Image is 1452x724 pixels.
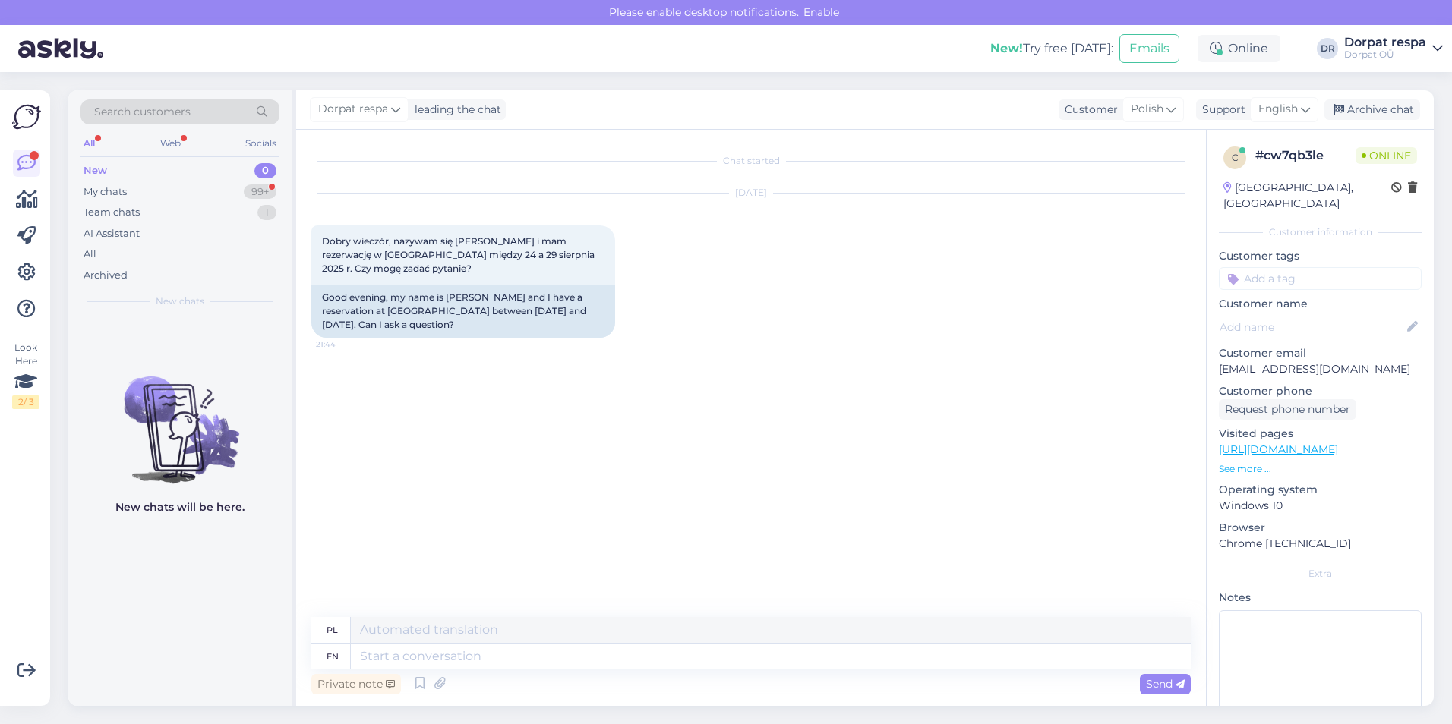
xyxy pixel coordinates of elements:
input: Add name [1220,319,1404,335]
div: leading the chat [409,102,501,118]
div: Online [1198,35,1280,62]
p: Chrome [TECHNICAL_ID] [1219,536,1422,552]
div: Try free [DATE]: [990,39,1113,58]
div: Private note [311,674,401,694]
div: 0 [254,163,276,178]
div: 1 [257,205,276,220]
p: Windows 10 [1219,498,1422,514]
p: Browser [1219,520,1422,536]
div: Extra [1219,567,1422,581]
div: Customer [1059,102,1118,118]
p: Customer name [1219,296,1422,312]
img: Askly Logo [12,102,41,131]
span: Search customers [94,104,191,120]
div: pl [327,617,338,643]
span: Dobry wieczór, nazywam się [PERSON_NAME] i mam rezerwację w [GEOGRAPHIC_DATA] między 24 a 29 sier... [322,235,597,274]
div: Web [157,134,184,153]
img: No chats [68,349,292,486]
b: New! [990,41,1023,55]
span: Dorpat respa [318,101,388,118]
div: My chats [84,184,127,200]
div: Dorpat respa [1344,36,1426,49]
div: Socials [242,134,279,153]
div: New [84,163,107,178]
a: [URL][DOMAIN_NAME] [1219,442,1338,456]
span: Polish [1131,101,1163,118]
a: Dorpat respaDorpat OÜ [1344,36,1443,61]
div: Look Here [12,341,39,409]
p: Notes [1219,590,1422,606]
div: Support [1196,102,1245,118]
p: Operating system [1219,482,1422,498]
input: Add a tag [1219,267,1422,290]
span: Online [1356,147,1417,164]
div: en [327,644,339,669]
div: [GEOGRAPHIC_DATA], [GEOGRAPHIC_DATA] [1223,180,1391,212]
div: 2 / 3 [12,395,39,409]
span: c [1232,152,1239,163]
div: All [84,247,96,262]
p: Customer phone [1219,383,1422,399]
div: Request phone number [1219,399,1356,420]
div: Archive chat [1324,99,1420,120]
span: Send [1146,677,1185,691]
button: Emails [1119,34,1179,63]
span: Enable [799,5,844,19]
div: Customer information [1219,225,1422,239]
div: # cw7qb3le [1255,146,1356,165]
p: New chats will be here. [115,499,245,515]
div: Dorpat OÜ [1344,49,1426,61]
div: Archived [84,268,128,283]
div: 99+ [244,184,276,200]
span: English [1258,101,1298,118]
span: New chats [156,294,204,308]
div: AI Assistant [84,226,140,241]
p: Customer email [1219,345,1422,361]
div: [DATE] [311,186,1191,200]
p: Customer tags [1219,248,1422,264]
span: 21:44 [316,338,373,350]
div: Team chats [84,205,140,220]
p: Visited pages [1219,426,1422,442]
p: [EMAIL_ADDRESS][DOMAIN_NAME] [1219,361,1422,377]
div: DR [1317,38,1338,59]
div: Chat started [311,154,1191,168]
p: See more ... [1219,462,1422,476]
div: Good evening, my name is [PERSON_NAME] and I have a reservation at [GEOGRAPHIC_DATA] between [DAT... [311,285,615,338]
div: All [80,134,98,153]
